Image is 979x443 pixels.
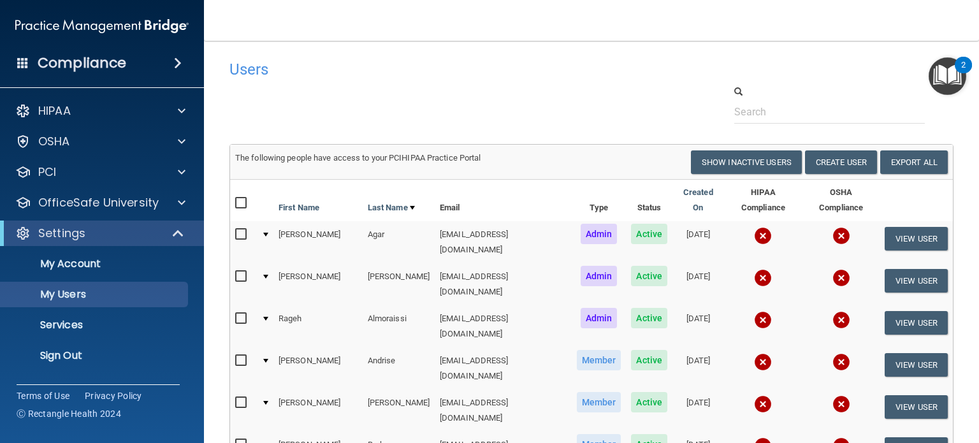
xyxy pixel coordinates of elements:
td: [PERSON_NAME] [273,389,363,432]
th: Type [572,180,627,221]
img: cross.ca9f0e7f.svg [754,311,772,329]
a: Settings [15,226,185,241]
td: [PERSON_NAME] [273,347,363,389]
span: Member [577,392,621,412]
td: [PERSON_NAME] [363,389,435,432]
td: [PERSON_NAME] [273,263,363,305]
td: [DATE] [672,305,724,347]
button: Create User [805,150,877,174]
button: View User [885,269,948,293]
p: Services [8,319,182,331]
span: Active [631,392,667,412]
td: [EMAIL_ADDRESS][DOMAIN_NAME] [435,221,572,263]
td: [DATE] [672,389,724,432]
span: Admin [581,308,618,328]
p: Sign Out [8,349,182,362]
a: HIPAA [15,103,185,119]
a: Created On [678,185,719,215]
span: Admin [581,224,618,244]
button: Show Inactive Users [691,150,802,174]
img: PMB logo [15,13,189,39]
span: Ⓒ Rectangle Health 2024 [17,407,121,420]
span: The following people have access to your PCIHIPAA Practice Portal [235,153,481,163]
p: OSHA [38,134,70,149]
input: Search [734,100,925,124]
img: cross.ca9f0e7f.svg [754,353,772,371]
img: cross.ca9f0e7f.svg [832,395,850,413]
td: [PERSON_NAME] [363,263,435,305]
span: Active [631,350,667,370]
a: Terms of Use [17,389,69,402]
td: [DATE] [672,221,724,263]
a: Export All [880,150,948,174]
p: HIPAA [38,103,71,119]
td: Agar [363,221,435,263]
p: PCI [38,164,56,180]
a: Privacy Policy [85,389,142,402]
img: cross.ca9f0e7f.svg [754,227,772,245]
button: Open Resource Center, 2 new notifications [929,57,966,95]
img: cross.ca9f0e7f.svg [754,395,772,413]
td: [EMAIL_ADDRESS][DOMAIN_NAME] [435,389,572,432]
td: [DATE] [672,263,724,305]
a: OSHA [15,134,185,149]
button: View User [885,395,948,419]
a: Last Name [368,200,415,215]
div: 2 [961,65,966,82]
p: My Account [8,258,182,270]
p: OfficeSafe University [38,195,159,210]
span: Active [631,308,667,328]
th: Email [435,180,572,221]
img: cross.ca9f0e7f.svg [832,311,850,329]
a: PCI [15,164,185,180]
th: Status [626,180,672,221]
p: My Users [8,288,182,301]
h4: Users [229,61,644,78]
img: cross.ca9f0e7f.svg [832,353,850,371]
img: cross.ca9f0e7f.svg [832,269,850,287]
td: [EMAIL_ADDRESS][DOMAIN_NAME] [435,347,572,389]
span: Member [577,350,621,370]
img: cross.ca9f0e7f.svg [754,269,772,287]
span: Active [631,266,667,286]
td: Andrise [363,347,435,389]
td: [PERSON_NAME] [273,221,363,263]
a: OfficeSafe University [15,195,185,210]
td: [EMAIL_ADDRESS][DOMAIN_NAME] [435,263,572,305]
a: First Name [279,200,319,215]
td: [EMAIL_ADDRESS][DOMAIN_NAME] [435,305,572,347]
button: View User [885,311,948,335]
button: View User [885,227,948,251]
button: View User [885,353,948,377]
img: cross.ca9f0e7f.svg [832,227,850,245]
span: Admin [581,266,618,286]
th: OSHA Compliance [802,180,880,221]
p: Settings [38,226,85,241]
td: Almoraissi [363,305,435,347]
td: Rageh [273,305,363,347]
td: [DATE] [672,347,724,389]
th: HIPAA Compliance [724,180,803,221]
h4: Compliance [38,54,126,72]
span: Active [631,224,667,244]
